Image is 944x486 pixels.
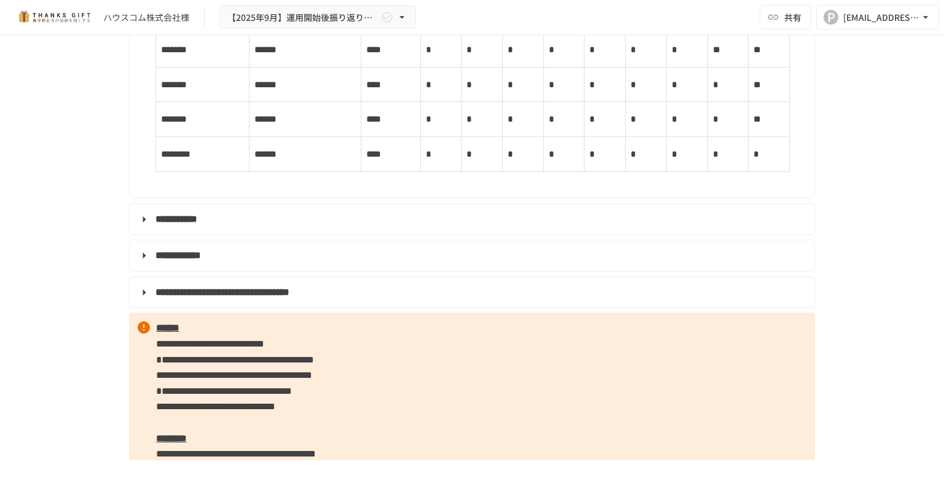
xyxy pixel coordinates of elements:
span: 【2025年9月】運用開始後振り返りMTG [227,10,379,25]
button: 【2025年9月】運用開始後振り返りMTG [219,6,416,29]
div: P [824,10,838,25]
button: 共有 [760,5,811,29]
div: ハウスコム株式会社様 [103,11,189,24]
button: P[EMAIL_ADDRESS][DOMAIN_NAME] [816,5,939,29]
img: mMP1OxWUAhQbsRWCurg7vIHe5HqDpP7qZo7fRoNLXQh [15,7,93,27]
span: 共有 [784,10,801,24]
div: [EMAIL_ADDRESS][DOMAIN_NAME] [843,10,919,25]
